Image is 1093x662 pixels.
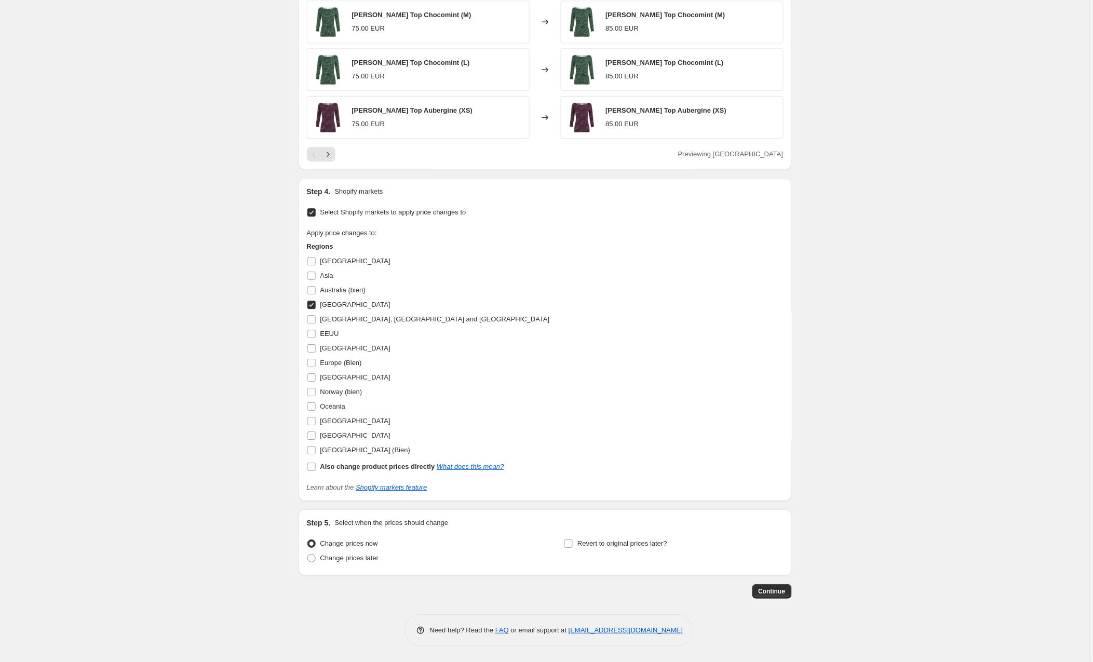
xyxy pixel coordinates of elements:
span: Asia [320,272,333,279]
span: Change prices later [320,554,379,562]
span: [PERSON_NAME] Top Chocomint (M) [606,11,725,19]
span: Apply price changes to: [307,229,377,237]
h2: Step 4. [307,186,331,197]
span: [GEOGRAPHIC_DATA], [GEOGRAPHIC_DATA] and [GEOGRAPHIC_DATA] [320,315,550,323]
span: [GEOGRAPHIC_DATA] [320,373,390,381]
span: Continue [759,587,786,596]
p: Shopify markets [334,186,383,197]
nav: Pagination [307,147,335,161]
span: [GEOGRAPHIC_DATA] [320,344,390,352]
div: 85.00 EUR [606,71,639,82]
span: [PERSON_NAME] Top Chocomint (L) [352,59,470,66]
i: Learn about the [307,483,427,491]
span: [PERSON_NAME] Top Aubergine (XS) [606,106,727,114]
div: 75.00 EUR [352,71,385,82]
span: [GEOGRAPHIC_DATA] (Bien) [320,446,411,454]
span: Oceania [320,402,345,410]
span: Revert to original prices later? [577,539,667,547]
img: ROMUALDA-10_d06e003b-31d5-471e-94a7-047b562c2b79_80x.png [313,6,344,37]
a: [EMAIL_ADDRESS][DOMAIN_NAME] [569,626,683,634]
span: or email support at [509,626,569,634]
span: [PERSON_NAME] Top Chocomint (L) [606,59,724,66]
span: Need help? Read the [430,626,496,634]
img: ROMUALDA-10_d06e003b-31d5-471e-94a7-047b562c2b79_80x.png [566,54,598,85]
span: [PERSON_NAME] Top Aubergine (XS) [352,106,473,114]
div: 75.00 EUR [352,119,385,129]
span: Europe (Bien) [320,359,362,367]
span: Change prices now [320,539,378,547]
span: EEUU [320,330,339,337]
h3: Regions [307,241,550,252]
div: 75.00 EUR [352,23,385,34]
div: 85.00 EUR [606,23,639,34]
img: ROMUALDA-10_d06e003b-31d5-471e-94a7-047b562c2b79_80x.png [313,54,344,85]
b: Also change product prices directly [320,463,435,470]
img: ROMUALDA-9_6a7a7da8-78c2-4b4a-a6f5-6c5aa4307cbf_80x.png [313,102,344,133]
span: [GEOGRAPHIC_DATA] [320,257,390,265]
button: Continue [752,584,792,599]
p: Select when the prices should change [334,518,448,528]
div: 85.00 EUR [606,119,639,129]
a: Shopify markets feature [356,483,427,491]
span: [GEOGRAPHIC_DATA] [320,417,390,425]
span: [GEOGRAPHIC_DATA] [320,301,390,308]
img: ROMUALDA-10_d06e003b-31d5-471e-94a7-047b562c2b79_80x.png [566,6,598,37]
a: FAQ [495,626,509,634]
span: Previewing [GEOGRAPHIC_DATA] [678,150,784,158]
span: Norway (bien) [320,388,362,396]
button: Next [321,147,335,161]
span: [GEOGRAPHIC_DATA] [320,431,390,439]
span: Australia (bien) [320,286,366,294]
a: What does this mean? [437,463,504,470]
span: [PERSON_NAME] Top Chocomint (M) [352,11,471,19]
span: Select Shopify markets to apply price changes to [320,208,466,216]
h2: Step 5. [307,518,331,528]
img: ROMUALDA-9_6a7a7da8-78c2-4b4a-a6f5-6c5aa4307cbf_80x.png [566,102,598,133]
